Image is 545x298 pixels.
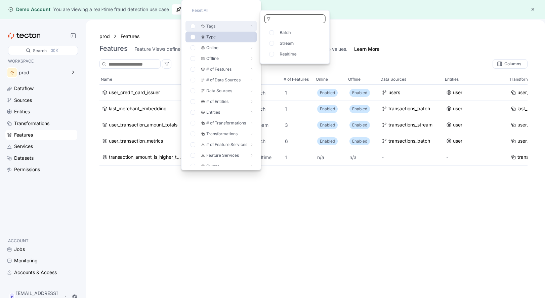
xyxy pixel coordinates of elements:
[382,105,441,113] a: transactions_batch
[206,77,241,83] p: # of Data Sources
[5,83,77,94] a: Dataflow
[352,122,367,128] p: Enabled
[14,85,34,92] div: Dataflow
[352,89,367,96] p: Enabled
[109,89,160,97] div: user_credit_card_issuer
[109,138,163,145] div: user_transaction_metrics
[453,89,462,97] div: user
[206,120,246,126] p: # of Transformations
[206,44,218,51] p: Online
[206,131,238,137] p: Transformations
[102,121,183,129] a: user_transaction_amount_totals
[352,138,367,145] p: Enabled
[14,269,57,276] div: Accounts & Access
[285,89,312,96] p: 1
[109,121,177,129] div: user_transaction_amount_totals
[320,106,335,112] p: Enabled
[5,130,77,140] a: Features
[253,138,280,145] p: Batch
[348,76,361,83] p: Offline
[134,46,347,52] div: Feature Views define how transformations are run on data source inputs to create feature values.
[382,89,441,97] a: users
[5,267,77,277] a: Accounts & Access
[285,122,312,128] p: 3
[8,58,75,65] p: WORKSPACE
[101,76,112,83] p: Name
[453,138,462,145] div: user
[192,7,208,14] div: Reset All
[380,76,406,83] p: Data Sources
[317,154,344,161] p: n/a
[5,118,77,128] a: Transformations
[493,59,528,69] div: Columns
[446,154,505,161] div: -
[206,55,219,62] p: Offline
[14,97,32,104] div: Sources
[206,163,219,170] p: Owner
[320,138,335,145] p: Enabled
[102,105,183,113] a: last_merchant_embedding
[206,66,232,73] p: # of Features
[8,46,78,55] div: Search⌘K
[206,109,220,116] p: Entities
[8,6,50,13] div: Demo Account
[453,105,462,113] div: user
[121,33,144,40] a: Features
[382,154,441,161] div: -
[206,34,216,40] p: Type
[284,76,309,83] p: # of Features
[509,76,541,83] p: Transformations
[320,122,335,128] p: Enabled
[5,107,77,117] a: Entities
[446,138,505,145] a: user
[253,106,280,112] p: Batch
[14,131,33,139] div: Features
[14,154,34,162] div: Datasets
[388,138,430,145] div: transactions_batch
[206,98,228,105] p: # of Entities
[5,95,77,105] a: Sources
[504,62,521,66] div: Columns
[5,164,77,175] a: Permissions
[185,6,215,15] div: Reset All
[253,122,280,128] p: Stream
[446,121,505,129] a: user
[109,105,167,113] div: last_merchant_embedding
[388,121,432,129] div: transactions_stream
[99,44,128,52] h3: Features
[5,141,77,151] a: Services
[14,108,30,115] div: Entities
[320,89,335,96] p: Enabled
[253,154,280,161] p: Realtime
[33,47,47,54] div: Search
[14,120,49,127] div: Transformations
[14,257,38,264] div: Monitoring
[5,244,77,254] a: Jobs
[349,154,376,161] p: n/a
[354,46,379,52] a: Learn More
[382,138,441,145] a: transactions_batch
[102,154,183,161] a: transaction_amount_is_higher_than_average
[280,40,294,47] p: Stream
[102,89,183,97] a: user_credit_card_issuer
[206,141,247,148] p: # of Feature Services
[285,106,312,112] p: 1
[99,33,110,40] a: prod
[446,105,505,113] a: user
[109,154,183,161] div: transaction_amount_is_higher_than_average
[206,87,232,94] p: Data Sources
[19,70,67,75] div: prod
[253,89,280,96] p: Batch
[382,121,441,129] a: transactions_stream
[206,152,239,159] p: Feature Services
[172,4,221,15] button: Start Tutorial
[280,51,297,58] p: Realtime
[176,4,217,14] span: Start Tutorial
[8,237,75,244] p: ACCOUNT
[285,138,312,145] p: 6
[388,105,430,113] div: transactions_batch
